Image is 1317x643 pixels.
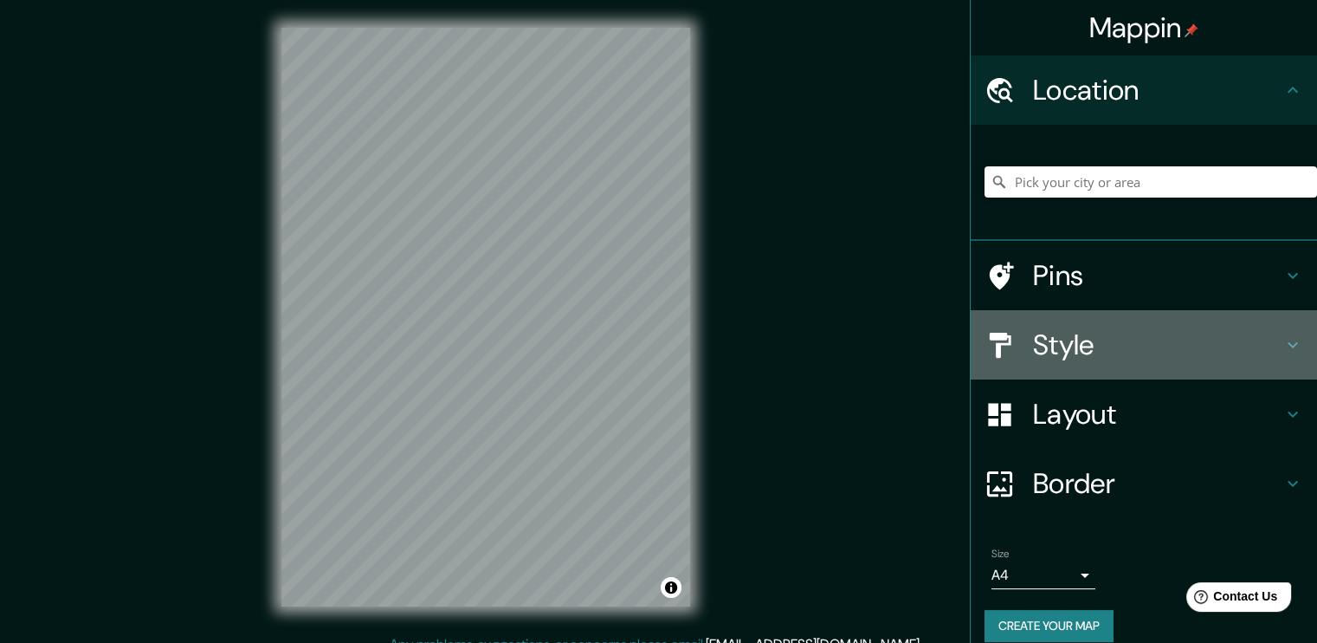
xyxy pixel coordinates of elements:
h4: Style [1033,328,1282,362]
div: Pins [971,241,1317,310]
div: Style [971,310,1317,380]
button: Toggle attribution [661,577,681,598]
h4: Layout [1033,397,1282,432]
input: Pick your city or area [985,166,1317,198]
h4: Mappin [1089,10,1199,45]
canvas: Map [281,28,690,607]
h4: Location [1033,73,1282,107]
div: A4 [991,562,1095,589]
div: Layout [971,380,1317,449]
iframe: Help widget launcher [1163,575,1298,624]
div: Border [971,449,1317,518]
div: Location [971,55,1317,125]
label: Size [991,547,1010,562]
h4: Pins [1033,258,1282,293]
h4: Border [1033,466,1282,501]
button: Create your map [985,610,1114,642]
img: pin-icon.png [1185,23,1198,37]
